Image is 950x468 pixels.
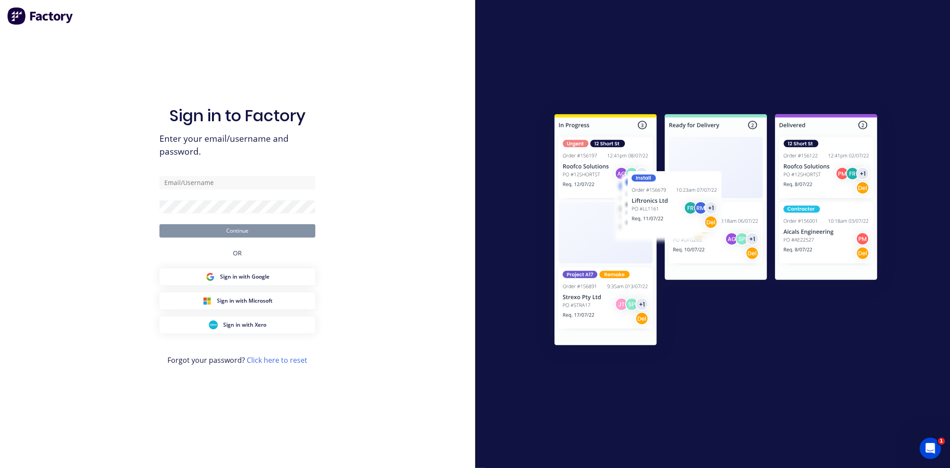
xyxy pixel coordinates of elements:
h1: Sign in to Factory [169,106,306,125]
span: Enter your email/username and password. [159,132,315,158]
img: Factory [7,7,74,25]
button: Continue [159,224,315,238]
span: Sign in with Google [220,273,269,281]
img: Sign in [535,96,897,366]
div: OR [233,238,242,268]
a: Click here to reset [247,355,307,365]
span: Sign in with Xero [223,321,266,329]
span: Forgot your password? [167,355,307,365]
button: Xero Sign inSign in with Xero [159,316,315,333]
button: Google Sign inSign in with Google [159,268,315,285]
img: Google Sign in [206,272,215,281]
img: Xero Sign in [209,320,218,329]
button: Microsoft Sign inSign in with Microsoft [159,292,315,309]
span: Sign in with Microsoft [217,297,273,305]
img: Microsoft Sign in [203,296,212,305]
iframe: Intercom live chat [920,438,941,459]
span: 1 [938,438,945,445]
input: Email/Username [159,176,315,189]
